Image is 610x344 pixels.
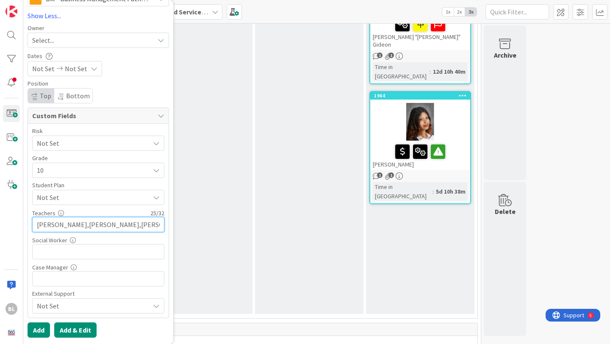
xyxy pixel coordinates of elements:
label: Teachers [32,209,55,217]
div: Student Plan [32,182,164,188]
div: Risk [32,128,164,134]
span: Top [40,92,51,100]
span: : [430,67,431,76]
button: Add [28,322,50,338]
span: 1 [388,172,394,178]
div: [PERSON_NAME] "[PERSON_NAME]" Gideon [370,14,470,50]
div: [PERSON_NAME] [370,141,470,170]
img: avatar [6,327,17,338]
span: : [433,187,434,196]
span: Not Set [65,64,87,74]
div: 1964 [374,93,470,99]
span: Select... [32,35,54,45]
div: Delete [495,206,516,216]
label: Social Worker [32,236,67,244]
span: 10 [37,164,145,176]
b: Entrepreneurship and Skilled Services Interventions - [DATE]-[DATE] [89,8,296,16]
span: 1 [388,53,394,58]
div: 1964 [370,92,470,100]
div: 1964[PERSON_NAME] [370,92,470,170]
div: Time in [GEOGRAPHIC_DATA] [373,62,430,81]
span: Owner [28,25,44,31]
input: Quick Filter... [485,4,549,19]
span: Dates [28,53,42,59]
span: 1x [442,8,454,16]
span: 3x [465,8,477,16]
span: Not Set [37,137,145,149]
a: 1964[PERSON_NAME]Time in [GEOGRAPHIC_DATA]:5d 10h 38m [369,91,471,204]
span: Bottom [66,92,90,100]
img: Visit kanbanzone.com [6,6,17,17]
div: 5 [44,3,46,10]
div: Archive [494,50,516,60]
div: BL [6,303,17,315]
label: Case Manager [32,264,68,271]
span: 1 [377,172,383,178]
span: 1 [377,53,383,58]
div: Time in [GEOGRAPHIC_DATA] [373,182,433,201]
button: Add & Edit [54,322,97,338]
span: Custom Fields [32,111,153,121]
span: Not Set [37,192,150,203]
span: 2x [454,8,465,16]
div: Grade [32,155,164,161]
div: 12d 10h 40m [431,67,468,76]
div: External Support [32,291,164,297]
span: Position [28,80,48,86]
span: Support [18,1,39,11]
span: Not Set [32,64,55,74]
a: Show Less... [28,11,169,21]
div: 25 / 32 [67,209,164,217]
div: 5d 10h 38m [434,187,468,196]
span: Not Set [37,301,150,311]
